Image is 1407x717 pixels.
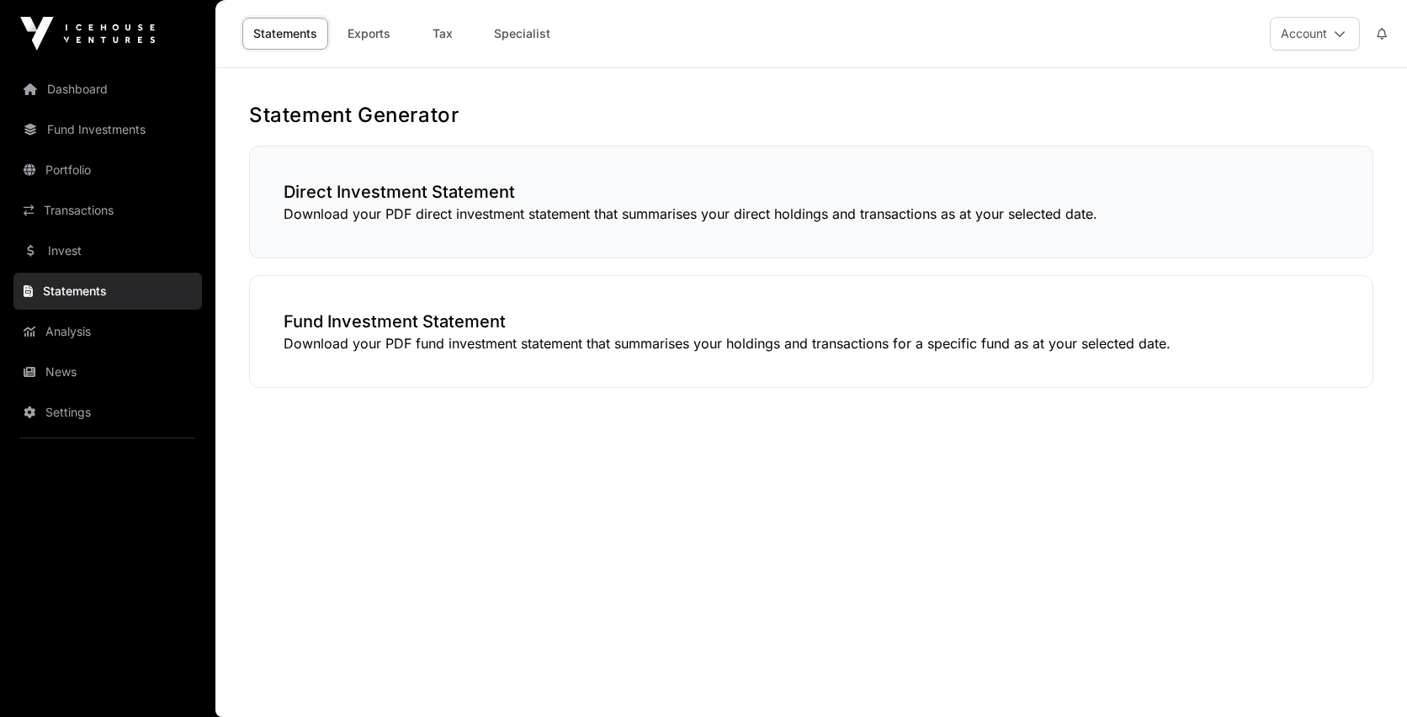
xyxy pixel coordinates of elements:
[1323,636,1407,717] iframe: Chat Widget
[20,17,155,50] img: Icehouse Ventures Logo
[335,18,402,50] a: Exports
[409,18,476,50] a: Tax
[13,151,202,189] a: Portfolio
[242,18,328,50] a: Statements
[13,111,202,148] a: Fund Investments
[284,310,1339,333] h3: Fund Investment Statement
[284,204,1339,224] p: Download your PDF direct investment statement that summarises your direct holdings and transactio...
[13,71,202,108] a: Dashboard
[249,102,1373,129] h1: Statement Generator
[13,353,202,390] a: News
[284,333,1339,353] p: Download your PDF fund investment statement that summarises your holdings and transactions for a ...
[13,232,202,269] a: Invest
[284,180,1339,204] h3: Direct Investment Statement
[13,313,202,350] a: Analysis
[483,18,561,50] a: Specialist
[13,394,202,431] a: Settings
[1270,17,1360,50] button: Account
[13,192,202,229] a: Transactions
[13,273,202,310] a: Statements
